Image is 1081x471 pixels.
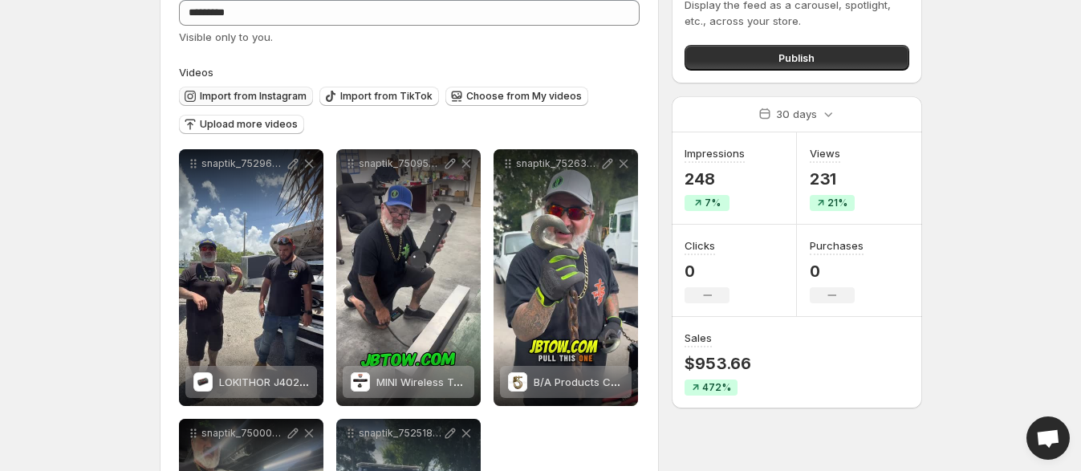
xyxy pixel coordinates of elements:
[508,372,527,392] img: B/A Products Co. Twist Lock Slip Hook
[685,45,908,71] button: Publish
[685,330,712,346] h3: Sales
[827,197,847,209] span: 21%
[685,169,745,189] p: 248
[445,87,588,106] button: Choose from My videos
[494,149,638,406] div: snaptik_7526346211834498334B/A Products Co. Twist Lock Slip HookB/A Products Co. Twist Lock Slip ...
[810,145,840,161] h3: Views
[179,30,273,43] span: Visible only to you.
[516,157,599,170] p: snaptik_7526346211834498334
[200,118,298,131] span: Upload more videos
[201,157,285,170] p: snaptik_7529672087800155423
[340,90,433,103] span: Import from TikTok
[778,50,815,66] span: Publish
[705,197,721,209] span: 7%
[1026,416,1070,460] a: Open chat
[179,149,323,406] div: snaptik_7529672087800155423LOKITHOR J402 PRO Jump Starter 100W Two-way Fast Charging 3500AmpLOKIT...
[466,90,582,103] span: Choose from My videos
[702,381,731,394] span: 472%
[685,145,745,161] h3: Impressions
[685,262,729,281] p: 0
[179,115,304,134] button: Upload more videos
[685,354,751,373] p: $953.66
[201,427,285,440] p: snaptik_7500003179954982190
[179,66,213,79] span: Videos
[219,376,600,388] span: LOKITHOR J402 PRO Jump Starter 100W Two-way Fast Charging 3500Amp
[359,157,442,170] p: snaptik_7509554877744434463
[810,169,855,189] p: 231
[319,87,439,106] button: Import from TikTok
[179,87,313,106] button: Import from Instagram
[376,376,599,388] span: MINI Wireless Towing Light and Suction Cup
[685,238,715,254] h3: Clicks
[534,376,726,388] span: B/A Products Co. Twist Lock Slip Hook
[351,372,370,392] img: MINI Wireless Towing Light and Suction Cup
[200,90,307,103] span: Import from Instagram
[776,106,817,122] p: 30 days
[810,262,864,281] p: 0
[810,238,864,254] h3: Purchases
[359,427,442,440] p: snaptik_7525188420927327518 1
[336,149,481,406] div: snaptik_7509554877744434463MINI Wireless Towing Light and Suction CupMINI Wireless Towing Light a...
